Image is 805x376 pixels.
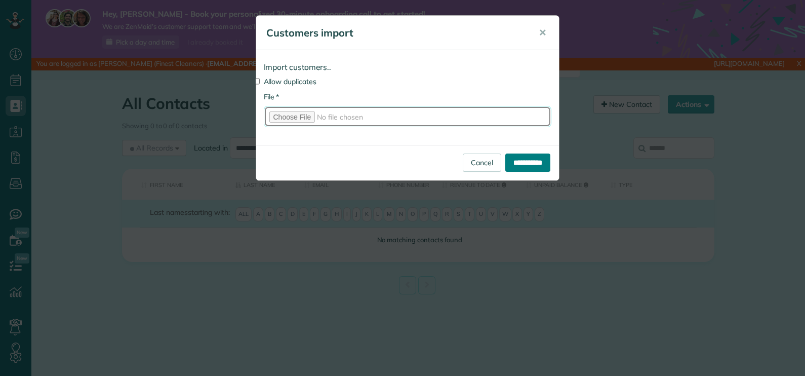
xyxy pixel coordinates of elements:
[264,63,551,71] h4: Import customers..
[254,78,260,85] input: Allow duplicates
[264,92,279,102] label: File
[539,27,546,39] span: ✕
[266,26,525,40] h5: Customers import
[264,77,551,87] label: Allow duplicates
[463,154,501,172] a: Cancel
